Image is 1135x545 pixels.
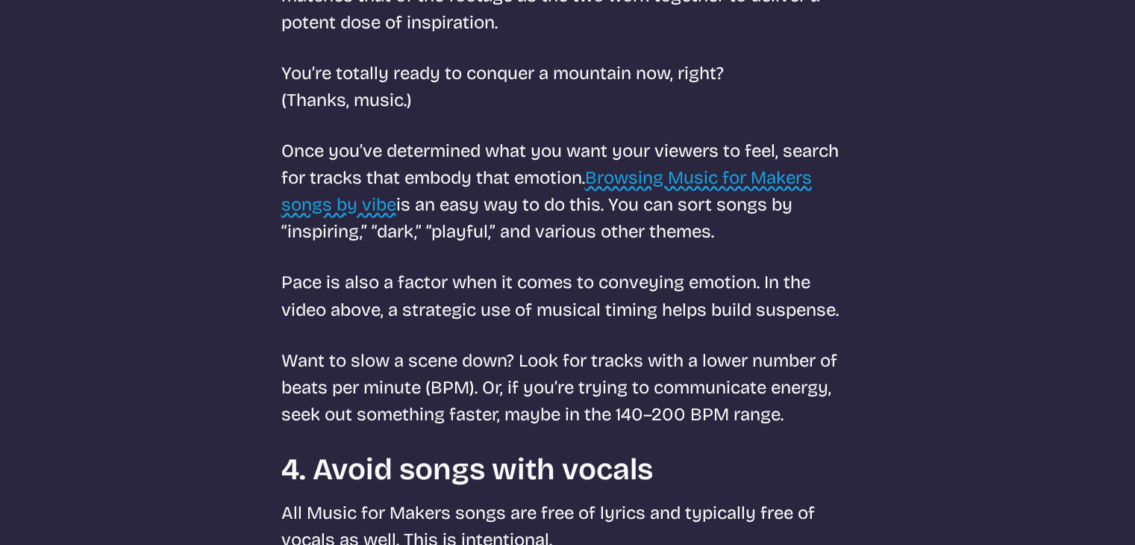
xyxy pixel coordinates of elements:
p: Want to slow a scene down? Look for tracks with a lower number of beats per minute (BPM). Or, if ... [281,346,854,427]
p: You’re totally ready to conquer a mountain now, right? (Thanks, music.) [281,60,854,113]
p: Pace is also a factor when it comes to conveying emotion. In the video above, a strategic use of ... [281,269,854,323]
p: Once you’ve determined what you want your viewers to feel, search for tracks that embody that emo... [281,137,854,245]
h2: 4. Avoid songs with vocals [281,451,854,487]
